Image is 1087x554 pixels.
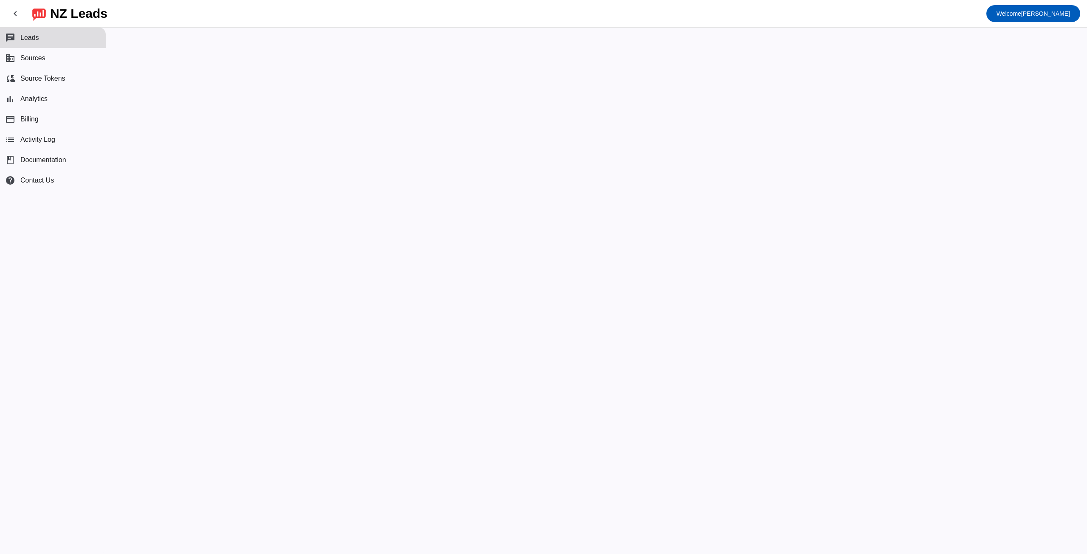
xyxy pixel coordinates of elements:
span: Documentation [20,156,66,164]
mat-icon: payment [5,114,15,124]
img: logo [32,6,46,21]
span: book [5,155,15,165]
span: Activity Log [20,136,55,143]
mat-icon: help [5,175,15,186]
mat-icon: chevron_left [10,8,20,19]
mat-icon: business [5,53,15,63]
span: Contact Us [20,177,54,184]
span: Billing [20,115,39,123]
span: Leads [20,34,39,42]
span: Analytics [20,95,48,103]
span: Source Tokens [20,75,65,82]
span: [PERSON_NAME] [997,8,1070,20]
mat-icon: list [5,135,15,145]
button: Welcome[PERSON_NAME] [986,5,1080,22]
mat-icon: cloud_sync [5,73,15,84]
span: Sources [20,54,45,62]
mat-icon: chat [5,33,15,43]
mat-icon: bar_chart [5,94,15,104]
span: Welcome [997,10,1021,17]
div: NZ Leads [50,8,107,20]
